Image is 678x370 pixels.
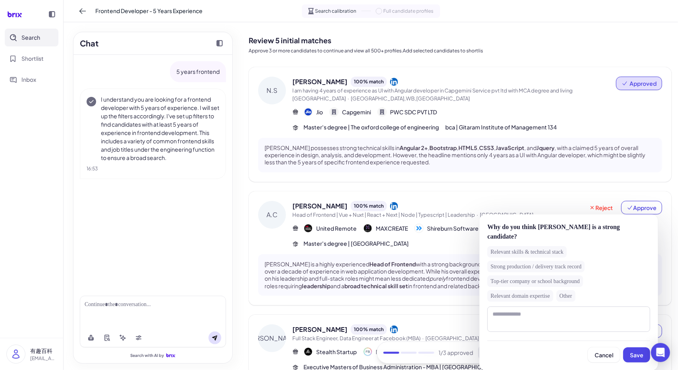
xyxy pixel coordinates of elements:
[595,351,613,358] span: Cancel
[477,212,478,218] span: ·
[292,325,348,334] span: [PERSON_NAME]
[258,201,286,229] div: A.C
[351,95,470,102] span: [GEOGRAPHIC_DATA],WB,[GEOGRAPHIC_DATA]
[487,290,553,302] div: Relevant domain expertise
[415,224,423,232] img: 公司logo
[80,37,99,49] h2: Chat
[304,224,312,232] img: 公司logo
[364,224,372,232] img: 公司logo
[627,204,657,212] span: Approve
[651,343,670,362] div: Open Intercom Messenger
[303,239,409,248] span: Master's degree | [GEOGRAPHIC_DATA]
[249,35,672,46] h2: Review 5 initial matches
[316,108,323,116] span: Jio
[304,348,312,356] img: 公司logo
[176,67,220,76] p: 5 years frontend
[487,261,585,272] div: Strong production / delivery track record
[351,324,387,335] div: 100 % match
[265,260,656,289] p: [PERSON_NAME] is a highly experienced with a strong background in , demonstrating over a decade o...
[292,87,573,102] span: I am having 4 years of experience as UI with Angular developer in Capgemini Service pvt ltd with ...
[316,224,357,233] span: United Remote
[390,108,437,116] span: PWC SDC PVT LTD
[258,77,286,104] div: N.S
[21,75,36,84] span: Inbox
[487,246,567,258] div: Relevant skills & technical stack
[621,201,662,214] button: Approve
[400,144,428,151] strong: Angular 2+
[429,275,446,282] em: purely
[5,29,58,46] button: Search
[302,282,330,289] strong: leadership
[101,95,219,162] p: I understand you are looking for a frontend developer with 5 years of experience. I will set up t...
[351,201,387,211] div: 100 % match
[439,349,473,357] span: 1 /3 approved
[589,204,613,212] span: Reject
[351,77,387,87] div: 100 % match
[616,77,662,90] button: Approved
[21,33,40,42] span: Search
[496,144,524,151] strong: JavaScript
[265,144,656,166] p: [PERSON_NAME] possesses strong technical skills in , , , , , and , with a claimed 5 years of over...
[5,71,58,89] button: Inbox
[209,331,221,344] button: Send message
[292,335,421,341] span: Full Stack Engineer, Data Engineer at Facebook (MBA)
[213,37,226,50] button: Collapse chat
[249,47,672,54] p: Approve 3 or more candidates to continue and view all 500+ profiles.Add selected candidates to sh...
[95,7,203,15] span: Frontend Developer - 5 Years Experience
[258,324,286,352] div: [PERSON_NAME]
[316,348,357,356] span: Stealth Startup
[630,79,657,87] span: Approved
[487,222,650,241] div: Why do you think [PERSON_NAME] is a strong candidate?
[556,290,576,302] div: Other
[369,260,416,268] strong: Head of Frontend
[376,348,403,356] span: Facebook
[425,335,479,341] span: [GEOGRAPHIC_DATA]
[479,144,494,151] strong: CSS3
[364,348,372,356] img: 公司logo
[87,165,219,172] div: 16:53
[427,224,479,233] span: Shireburn Software
[5,50,58,67] button: Shortlist
[487,276,583,287] div: Top-tier company or school background
[384,8,434,15] span: Full candidate profiles
[480,212,533,218] span: [GEOGRAPHIC_DATA]
[422,335,424,341] span: ·
[630,351,643,358] span: Save
[292,77,348,87] span: [PERSON_NAME]
[131,353,164,358] span: Search with AI by
[348,95,349,102] span: ·
[429,144,457,151] strong: Bootstrap
[376,224,408,233] span: MAXCREATE
[445,123,557,131] span: bca | Gitaram Institute of Management 134
[623,347,650,362] button: Save
[458,144,477,151] strong: HTML5
[315,8,357,15] span: Search calibration
[292,212,475,218] span: Head of Frontend | Vue + Nuxt | React + Next | Node | Typescript | Leadership
[344,282,408,289] strong: broad technical skill set
[7,345,25,363] img: user_logo.png
[588,347,620,362] button: Cancel
[342,108,371,116] span: Capgemini
[21,54,44,63] span: Shortlist
[304,108,312,116] img: 公司logo
[30,347,57,355] p: 有趣百科
[292,201,348,211] span: [PERSON_NAME]
[537,144,554,151] strong: Jquery
[30,355,57,362] p: [EMAIL_ADDRESS][DOMAIN_NAME]
[584,201,618,214] button: Reject
[303,123,439,131] span: Master's degree | The oxford college of engineering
